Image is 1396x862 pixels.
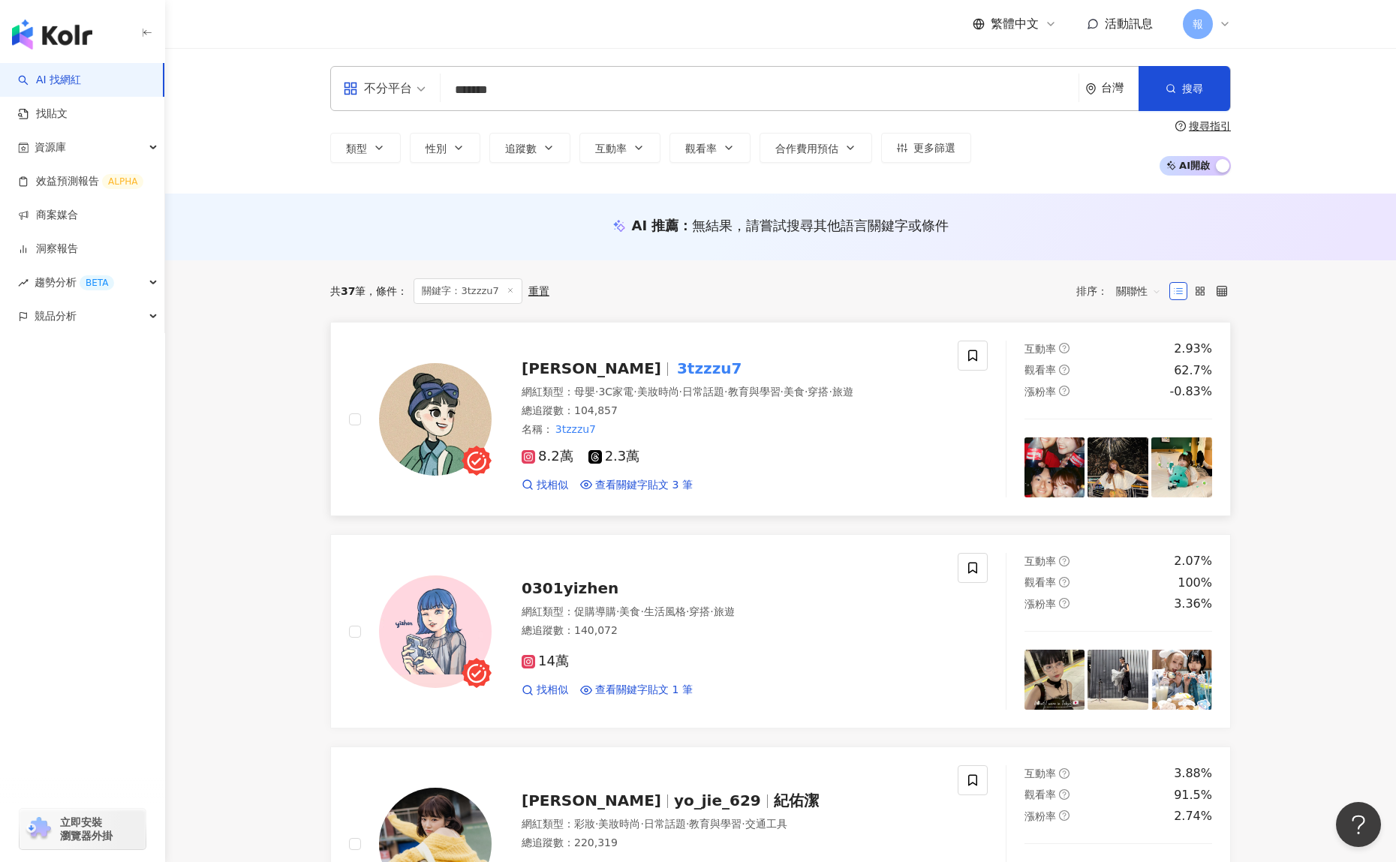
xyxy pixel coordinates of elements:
[522,605,940,620] div: 網紅類型 ：
[580,478,693,493] a: 查看關鍵字貼文 3 筆
[1174,787,1212,803] div: 91.5%
[366,285,408,297] span: 條件 ：
[1189,120,1231,132] div: 搜尋指引
[580,683,693,698] a: 查看關鍵字貼文 1 筆
[414,278,522,304] span: 關鍵字：3tzzzu7
[1139,66,1230,111] button: 搜尋
[343,77,412,101] div: 不分平台
[1182,83,1203,95] span: 搜尋
[1175,121,1186,131] span: question-circle
[522,791,661,809] span: [PERSON_NAME]
[35,299,77,333] span: 競品分析
[829,386,832,398] span: ·
[379,575,492,688] img: KOL Avatar
[991,16,1039,32] span: 繁體中文
[619,605,640,617] span: 美食
[774,791,819,809] span: 紀佑潔
[633,386,636,398] span: ·
[1059,556,1070,566] span: question-circle
[689,818,742,830] span: 教育與學習
[18,208,78,223] a: 商案媒合
[1059,598,1070,608] span: question-circle
[1059,343,1070,353] span: question-circle
[1024,364,1056,376] span: 觀看率
[1024,576,1056,588] span: 觀看率
[682,386,724,398] span: 日常話題
[644,818,686,830] span: 日常話題
[640,605,643,617] span: ·
[598,818,640,830] span: 美妝時尚
[574,605,616,617] span: 促購導購
[714,605,735,617] span: 旅遊
[595,683,693,698] span: 查看關鍵字貼文 1 筆
[1085,83,1097,95] span: environment
[1076,279,1169,303] div: 排序：
[632,216,949,235] div: AI 推薦 ：
[637,386,679,398] span: 美妝時尚
[1088,650,1148,710] img: post-image
[522,683,568,698] a: 找相似
[1024,788,1056,800] span: 觀看率
[724,386,727,398] span: ·
[18,73,81,88] a: searchAI 找網紅
[742,818,745,830] span: ·
[35,266,114,299] span: 趨勢分析
[832,386,853,398] span: 旅遊
[346,143,367,155] span: 類型
[330,534,1231,728] a: KOL Avatar0301yizhen網紅類型：促購導購·美食·生活風格·穿搭·旅遊總追蹤數：140,07214萬找相似查看關鍵字貼文 1 筆互動率question-circle2.07%觀看...
[710,605,713,617] span: ·
[537,478,568,493] span: 找相似
[18,278,29,288] span: rise
[18,107,68,122] a: 找貼文
[1059,789,1070,800] span: question-circle
[528,285,549,297] div: 重置
[522,623,940,638] div: 總追蹤數 ： 140,072
[505,143,537,155] span: 追蹤數
[341,285,355,297] span: 37
[760,133,872,163] button: 合作費用預估
[522,478,568,493] a: 找相似
[1059,577,1070,587] span: question-circle
[1024,555,1056,567] span: 互動率
[1193,16,1203,32] span: 報
[1024,343,1056,355] span: 互動率
[1059,365,1070,375] span: question-circle
[644,605,686,617] span: 生活風格
[1088,437,1148,498] img: post-image
[913,142,955,154] span: 更多篩選
[689,605,710,617] span: 穿搭
[343,81,358,96] span: appstore
[669,133,751,163] button: 觀看率
[595,818,598,830] span: ·
[1174,362,1212,379] div: 62.7%
[674,791,761,809] span: yo_jie_629
[1101,82,1139,95] div: 台灣
[1024,767,1056,779] span: 互動率
[1174,765,1212,782] div: 3.88%
[426,143,447,155] span: 性別
[881,133,971,163] button: 更多篩選
[1174,596,1212,612] div: 3.36%
[595,386,598,398] span: ·
[784,386,805,398] span: 美食
[588,449,640,464] span: 2.3萬
[522,449,573,464] span: 8.2萬
[1059,810,1070,821] span: question-circle
[20,809,146,849] a: chrome extension立即安裝 瀏覽器外掛
[574,818,595,830] span: 彩妝
[1105,17,1153,31] span: 活動訊息
[808,386,829,398] span: 穿搭
[574,386,595,398] span: 母嬰
[18,242,78,257] a: 洞察報告
[728,386,781,398] span: 教育與學習
[80,275,114,290] div: BETA
[522,817,940,832] div: 網紅類型 ：
[679,386,682,398] span: ·
[12,20,92,50] img: logo
[1116,279,1161,303] span: 關聯性
[805,386,808,398] span: ·
[781,386,784,398] span: ·
[522,421,598,437] span: 名稱 ：
[595,478,693,493] span: 查看關鍵字貼文 3 筆
[410,133,480,163] button: 性別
